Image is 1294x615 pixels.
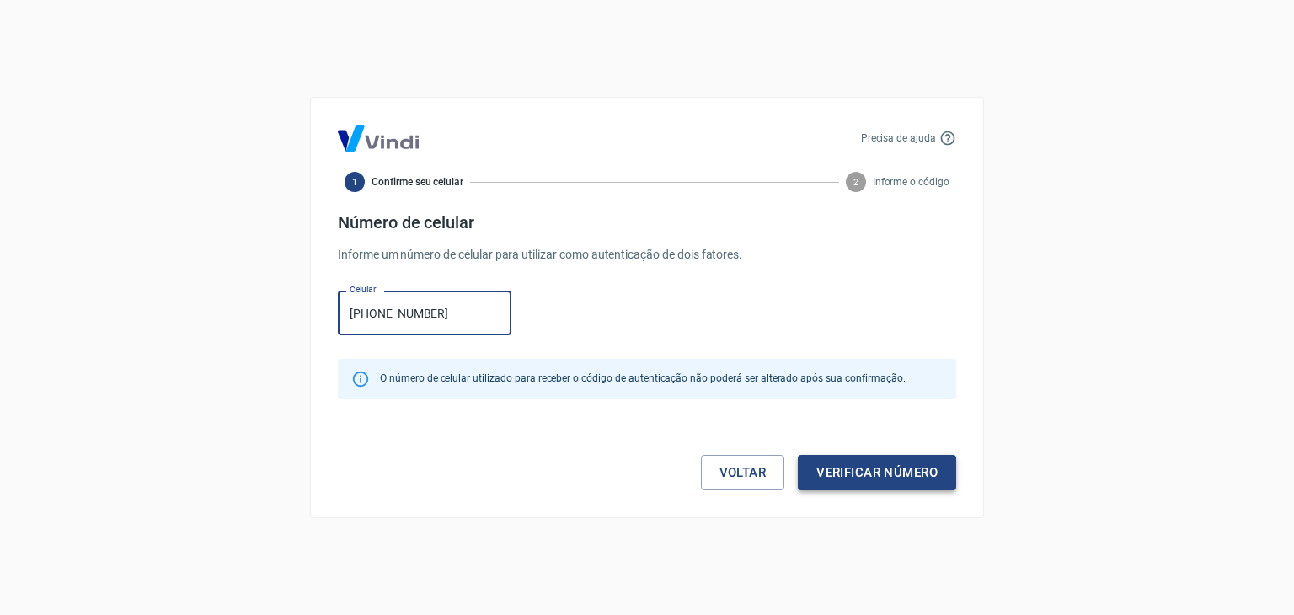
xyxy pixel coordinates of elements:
div: O número de celular utilizado para receber o código de autenticação não poderá ser alterado após ... [380,364,905,394]
label: Celular [350,283,377,296]
span: Informe o código [873,174,949,190]
a: Voltar [701,455,785,490]
span: Confirme seu celular [372,174,463,190]
text: 2 [853,177,858,188]
button: Verificar número [798,455,956,490]
text: 1 [352,177,357,188]
p: Informe um número de celular para utilizar como autenticação de dois fatores. [338,246,956,264]
img: Logo Vind [338,125,419,152]
h4: Número de celular [338,212,956,233]
p: Precisa de ajuda [861,131,936,146]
